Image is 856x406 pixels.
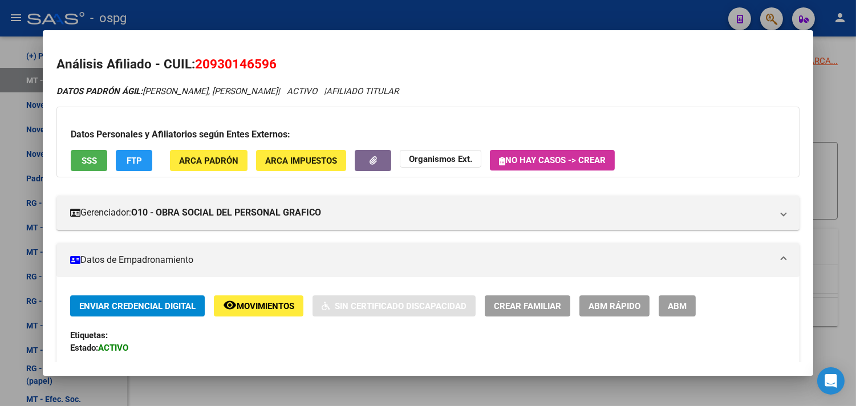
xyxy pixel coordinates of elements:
h3: Datos Personales y Afiliatorios según Entes Externos: [71,128,785,141]
button: ABM [659,295,696,316]
button: Sin Certificado Discapacidad [313,295,476,316]
strong: O10 - OBRA SOCIAL DEL PERSONAL GRAFICO [131,206,321,220]
button: No hay casos -> Crear [490,150,615,170]
mat-icon: remove_red_eye [223,298,237,312]
span: FTP [127,156,142,166]
span: 20930146596 [195,56,277,71]
strong: Estado: [70,343,98,353]
mat-expansion-panel-header: Datos de Empadronamiento [56,243,800,277]
button: Enviar Credencial Digital [70,295,205,316]
mat-panel-title: Datos de Empadronamiento [70,253,772,267]
button: ARCA Impuestos [256,150,346,171]
span: Sin Certificado Discapacidad [335,301,466,311]
span: SSS [82,156,97,166]
div: Open Intercom Messenger [817,367,845,395]
button: FTP [116,150,152,171]
span: Enviar Credencial Digital [79,301,196,311]
mat-expansion-panel-header: Gerenciador:O10 - OBRA SOCIAL DEL PERSONAL GRAFICO [56,196,800,230]
button: ABM Rápido [579,295,650,316]
button: ARCA Padrón [170,150,248,171]
button: Crear Familiar [485,295,570,316]
strong: Organismos Ext. [409,154,472,164]
strong: ACTIVO [98,343,128,353]
span: Crear Familiar [494,301,561,311]
span: ABM [668,301,687,311]
span: No hay casos -> Crear [499,155,606,165]
button: SSS [71,150,107,171]
span: Movimientos [237,301,294,311]
span: ARCA Impuestos [265,156,337,166]
span: ABM Rápido [589,301,640,311]
button: Movimientos [214,295,303,316]
span: ARCA Padrón [179,156,238,166]
span: [PERSON_NAME], [PERSON_NAME] [56,86,278,96]
h2: Análisis Afiliado - CUIL: [56,55,800,74]
i: | ACTIVO | [56,86,399,96]
span: AFILIADO TITULAR [326,86,399,96]
strong: Etiquetas: [70,330,108,340]
button: Organismos Ext. [400,150,481,168]
mat-panel-title: Gerenciador: [70,206,772,220]
strong: DATOS PADRÓN ÁGIL: [56,86,143,96]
